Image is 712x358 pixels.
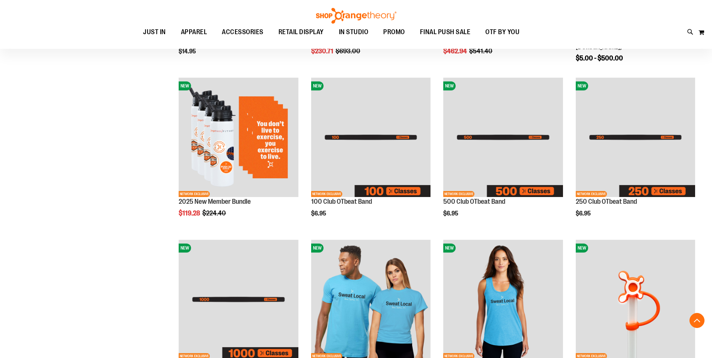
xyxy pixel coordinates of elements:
span: $230.71 [311,47,334,55]
a: ACCESSORIES [214,24,271,41]
span: $119.28 [179,209,201,217]
span: NETWORK EXCLUSIVE [179,191,210,197]
span: NEW [443,244,456,253]
span: NEW [179,81,191,90]
div: product [440,74,566,232]
a: RETAIL DISPLAY [271,24,331,41]
a: 500 Club OTbeat Band [443,198,505,205]
span: NEW [443,81,456,90]
span: $462.94 [443,47,468,55]
a: 2025 New Member Bundle [179,198,251,205]
span: $5.00 - $500.00 [576,54,623,62]
span: PROMO [383,24,405,41]
img: Shop Orangetheory [315,8,397,24]
span: NETWORK EXCLUSIVE [311,191,342,197]
span: $6.95 [311,210,327,217]
a: 2025 New Member BundleNEWNETWORK EXCLUSIVE [179,78,298,198]
a: APPAREL [173,24,215,41]
span: APPAREL [181,24,207,41]
a: Image of 100 Club OTbeat BandNEWNETWORK EXCLUSIVE [311,78,431,198]
span: $6.95 [576,210,592,217]
a: IN STUDIO [331,24,376,41]
span: NEW [179,244,191,253]
span: IN STUDIO [339,24,369,41]
span: OTF BY YOU [485,24,519,41]
a: Image of 250 Club OTbeat BandNEWNETWORK EXCLUSIVE [576,78,695,198]
span: NEW [576,81,588,90]
div: product [572,74,699,232]
button: Back To Top [689,313,704,328]
span: ACCESSORIES [222,24,263,41]
a: FINAL PUSH SALE [412,24,478,41]
span: NEW [311,244,324,253]
a: PROMO [376,24,412,41]
span: NEW [576,244,588,253]
div: product [307,74,434,232]
a: JUST IN [135,24,173,41]
span: $541.40 [469,47,494,55]
img: Image of 100 Club OTbeat Band [311,78,431,197]
span: $6.95 [443,210,459,217]
span: NETWORK EXCLUSIVE [576,191,607,197]
span: NEW [311,81,324,90]
a: E-GIFT CARD (Valid ONLY for [DOMAIN_NAME]) [576,36,652,51]
img: Image of 500 Club OTbeat Band [443,78,563,197]
a: Image of 500 Club OTbeat BandNEWNETWORK EXCLUSIVE [443,78,563,198]
a: 250 Club OTbeat Band [576,198,637,205]
span: $14.95 [179,48,197,55]
span: RETAIL DISPLAY [278,24,324,41]
span: FINAL PUSH SALE [420,24,471,41]
span: $224.40 [202,209,227,217]
span: $693.00 [336,47,361,55]
img: Image of 250 Club OTbeat Band [576,78,695,197]
a: OTF BY YOU [478,24,527,41]
a: 100 Club OTbeat Band [311,198,372,205]
div: product [175,74,302,236]
span: NETWORK EXCLUSIVE [443,191,474,197]
img: 2025 New Member Bundle [179,78,298,197]
span: JUST IN [143,24,166,41]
